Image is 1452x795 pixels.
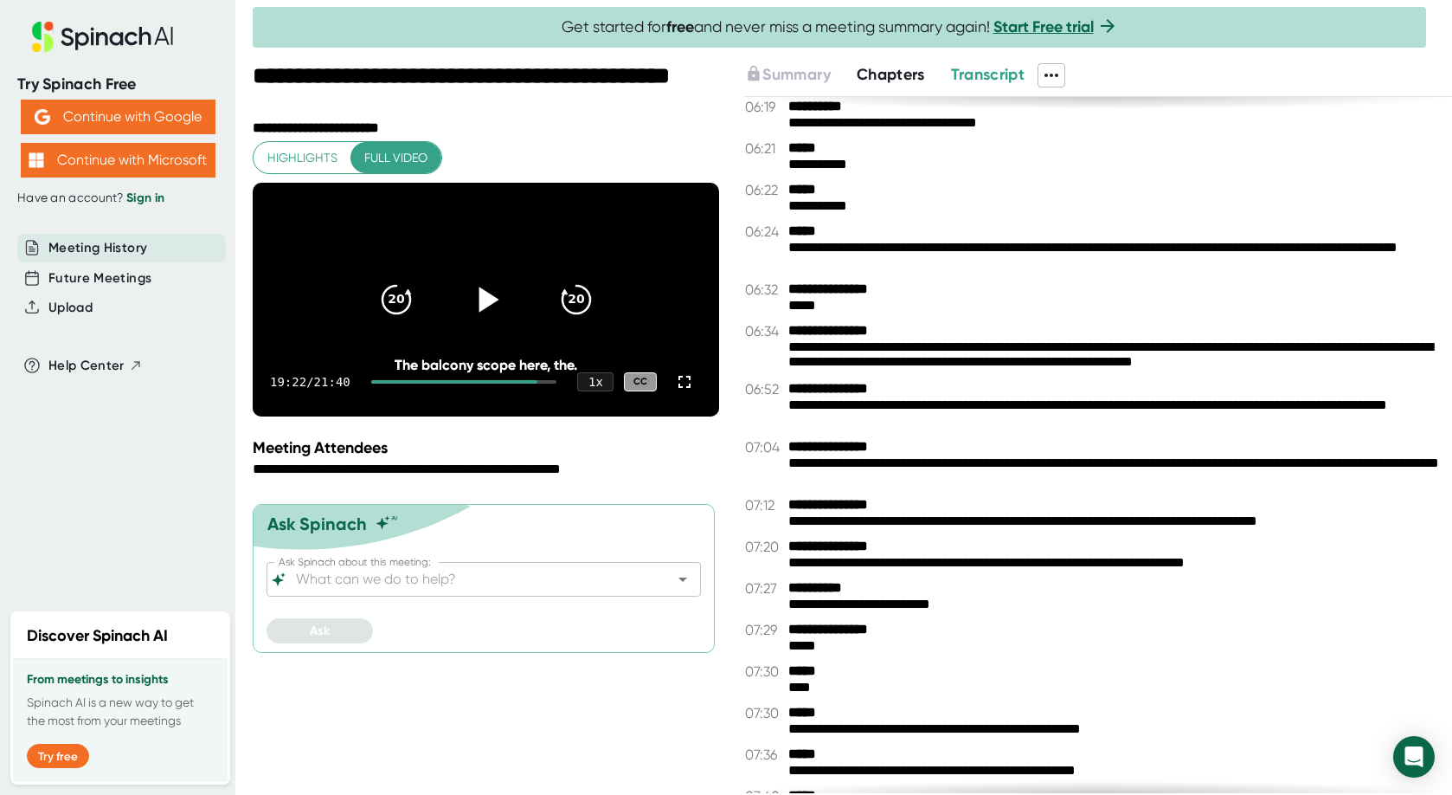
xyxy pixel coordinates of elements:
span: 06:52 [745,381,784,397]
button: Help Center [48,356,143,376]
span: 06:24 [745,223,784,240]
div: Upgrade to access [745,63,856,87]
span: Get started for and never miss a meeting summary again! [562,17,1118,37]
button: Highlights [254,142,351,174]
button: Future Meetings [48,268,151,288]
p: Spinach AI is a new way to get the most from your meetings [27,694,214,730]
span: Help Center [48,356,125,376]
span: 07:04 [745,439,784,456]
b: free [666,17,694,36]
div: 1 x [577,372,614,391]
span: Ask [310,624,330,638]
button: Try free [27,744,89,768]
div: Meeting Attendees [253,438,723,457]
div: The balcony scope here, the. [299,357,673,373]
img: Aehbyd4JwY73AAAAAElFTkSuQmCC [35,109,50,125]
input: What can we do to help? [292,567,645,591]
span: 06:19 [745,99,784,115]
span: 06:34 [745,323,784,339]
span: 07:29 [745,622,784,638]
h3: From meetings to insights [27,673,214,687]
button: Continue with Microsoft [21,143,215,178]
div: Have an account? [17,191,218,206]
button: Meeting History [48,238,147,258]
a: Start Free trial [993,17,1094,36]
span: 07:30 [745,705,784,721]
h2: Discover Spinach AI [27,624,168,648]
span: Chapters [857,65,925,84]
div: Open Intercom Messenger [1393,736,1435,778]
span: 07:36 [745,747,784,763]
span: 07:20 [745,539,784,555]
span: Summary [762,65,830,84]
button: Ask [267,618,373,643]
span: Highlights [267,147,337,169]
span: 06:32 [745,281,784,298]
div: CC [624,372,657,392]
span: 07:12 [745,497,784,514]
div: Try Spinach Free [17,74,218,94]
button: Transcript [951,63,1025,87]
span: Transcript [951,65,1025,84]
button: Full video [350,142,441,174]
button: Continue with Google [21,100,215,134]
button: Upload [48,298,93,318]
button: Chapters [857,63,925,87]
button: Summary [745,63,830,87]
a: Sign in [126,191,164,205]
span: 06:22 [745,182,784,198]
span: Full video [364,147,427,169]
span: 07:27 [745,580,784,597]
button: Open [671,567,695,591]
span: 06:21 [745,140,784,157]
span: 07:30 [745,663,784,680]
div: Ask Spinach [267,514,367,534]
div: 19:22 / 21:40 [270,375,350,389]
